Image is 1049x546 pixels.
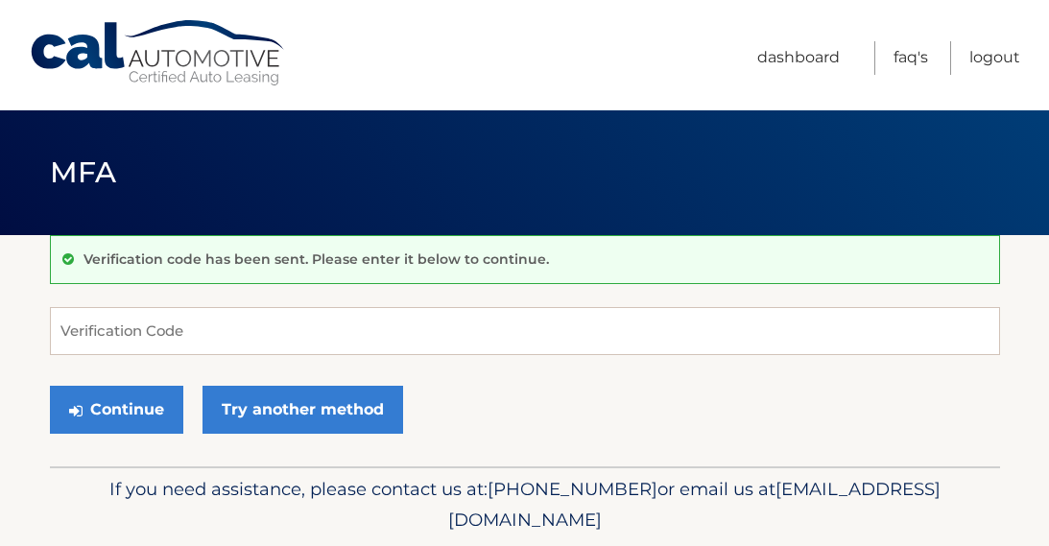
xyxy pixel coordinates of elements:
a: Logout [969,41,1020,75]
span: [PHONE_NUMBER] [488,478,657,500]
span: MFA [50,154,117,190]
span: [EMAIL_ADDRESS][DOMAIN_NAME] [448,478,941,531]
p: If you need assistance, please contact us at: or email us at [79,474,971,535]
button: Continue [50,386,183,434]
a: Dashboard [757,41,840,75]
a: Try another method [203,386,403,434]
a: FAQ's [894,41,928,75]
input: Verification Code [50,307,1000,355]
p: Verification code has been sent. Please enter it below to continue. [83,250,549,268]
a: Cal Automotive [29,19,288,87]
